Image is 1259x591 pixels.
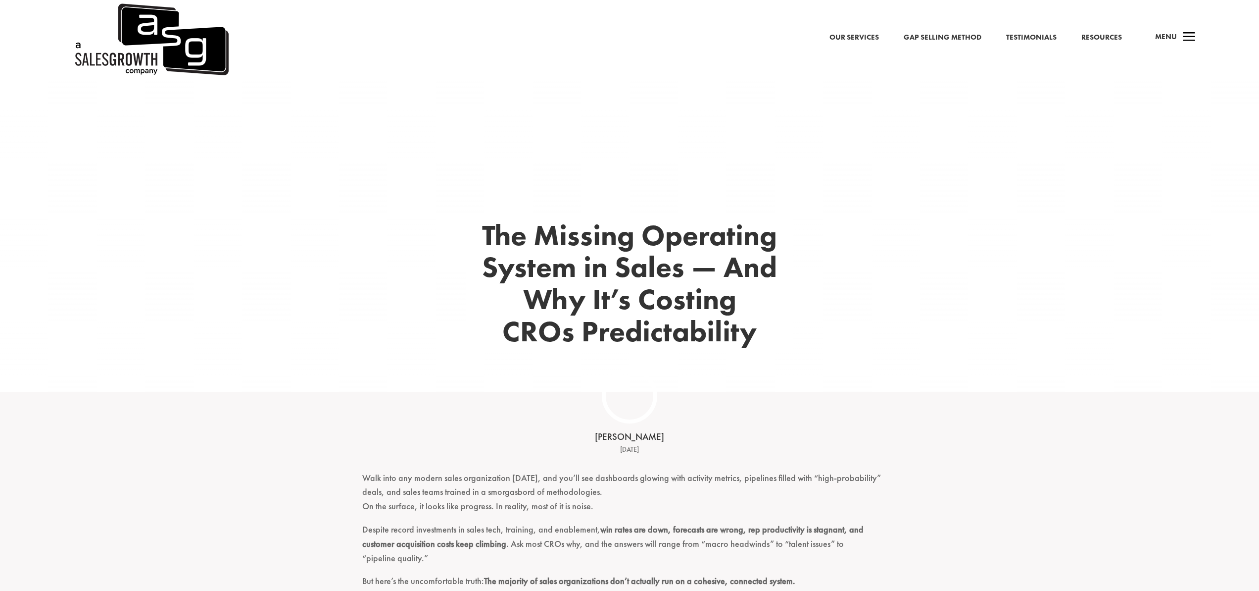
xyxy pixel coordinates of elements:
[466,219,793,353] h1: The Missing Operating System in Sales — And Why It’s Costing CROs Predictability
[829,31,879,44] a: Our Services
[1006,31,1057,44] a: Testimonials
[362,471,897,523] p: Walk into any modern sales organization [DATE], and you’ll see dashboards glowing with activity m...
[484,575,795,587] strong: The majority of sales organizations don’t actually run on a cohesive, connected system.
[362,524,864,549] strong: win rates are down, forecasts are wrong, rep productivity is stagnant, and customer acquisition c...
[476,444,783,456] div: [DATE]
[362,523,897,574] p: Despite record investments in sales tech, training, and enablement, . Ask most CROs why, and the ...
[1155,32,1177,42] span: Menu
[1179,28,1199,48] span: a
[904,31,981,44] a: Gap Selling Method
[1081,31,1122,44] a: Resources
[476,430,783,444] div: [PERSON_NAME]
